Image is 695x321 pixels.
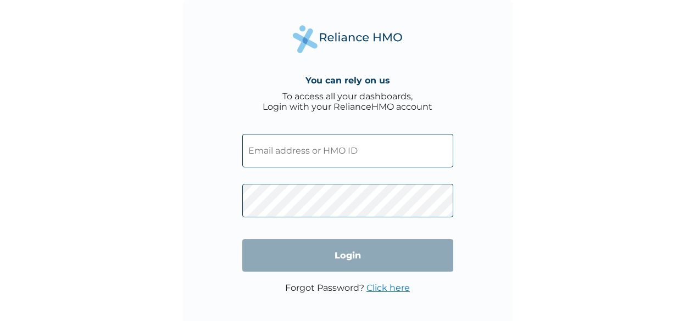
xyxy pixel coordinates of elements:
[305,75,390,86] h4: You can rely on us
[242,134,453,167] input: Email address or HMO ID
[242,239,453,272] input: Login
[293,25,403,53] img: Reliance Health's Logo
[366,283,410,293] a: Click here
[285,283,410,293] p: Forgot Password?
[263,91,432,112] div: To access all your dashboards, Login with your RelianceHMO account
